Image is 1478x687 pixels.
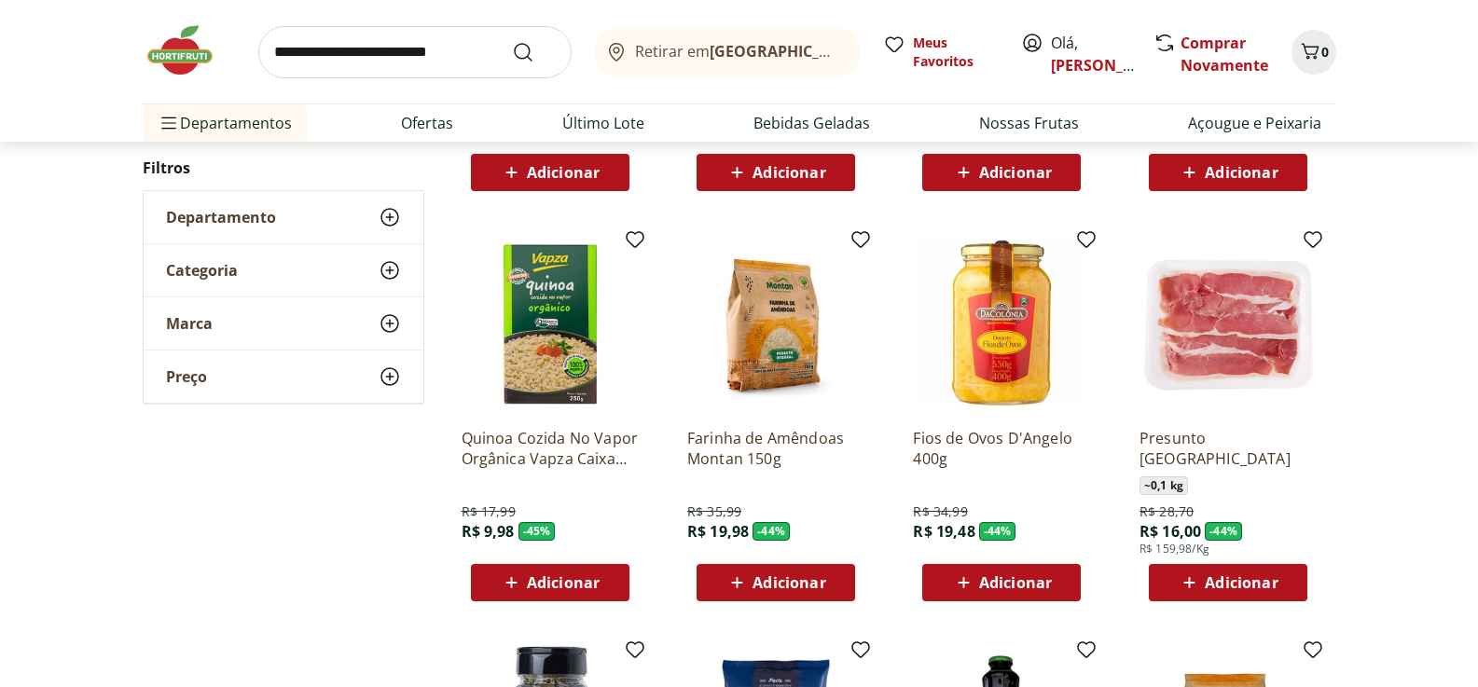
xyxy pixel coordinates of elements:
span: Adicionar [527,165,600,180]
a: Presunto [GEOGRAPHIC_DATA] [1140,428,1317,469]
button: Submit Search [512,41,557,63]
button: Adicionar [922,564,1081,601]
button: Adicionar [1149,154,1307,191]
button: Adicionar [471,154,629,191]
button: Preço [144,350,423,403]
span: Olá, [1051,32,1134,76]
span: Adicionar [1205,165,1278,180]
a: Farinha de Amêndoas Montan 150g [687,428,864,469]
a: Último Lote [562,112,644,134]
span: Retirar em [635,43,841,60]
img: Farinha de Amêndoas Montan 150g [687,236,864,413]
img: Fios de Ovos D'Angelo 400g [913,236,1090,413]
span: Adicionar [1205,575,1278,590]
span: Adicionar [527,575,600,590]
a: Nossas Frutas [979,112,1079,134]
b: [GEOGRAPHIC_DATA]/[GEOGRAPHIC_DATA] [710,41,1024,62]
button: Menu [158,101,180,145]
span: Marca [166,314,213,333]
img: Presunto Serrano Haciendas Reserva [1140,236,1317,413]
button: Adicionar [922,154,1081,191]
a: Açougue e Peixaria [1188,112,1321,134]
span: R$ 34,99 [913,502,967,521]
span: - 44 % [979,522,1016,541]
button: Categoria [144,244,423,296]
input: search [258,26,572,78]
span: ~ 0,1 kg [1140,476,1188,495]
a: Meus Favoritos [883,34,999,71]
h2: Filtros [143,149,424,186]
span: R$ 17,99 [462,502,516,521]
button: Departamento [144,191,423,243]
span: Departamento [166,208,276,227]
a: Quinoa Cozida No Vapor Orgânica Vapza Caixa 250G [462,428,639,469]
span: - 44 % [753,522,790,541]
button: Adicionar [697,154,855,191]
span: - 44 % [1205,522,1242,541]
button: Adicionar [471,564,629,601]
button: Carrinho [1292,30,1336,75]
span: Departamentos [158,101,292,145]
span: Adicionar [979,575,1052,590]
span: R$ 159,98/Kg [1140,542,1209,556]
a: Bebidas Geladas [753,112,870,134]
img: Quinoa Cozida No Vapor Orgânica Vapza Caixa 250G [462,236,639,413]
span: R$ 35,99 [687,502,741,521]
button: Adicionar [1149,564,1307,601]
span: Adicionar [979,165,1052,180]
span: Preço [166,367,207,386]
span: 0 [1321,43,1329,61]
span: Adicionar [753,165,825,180]
span: R$ 28,70 [1140,502,1194,521]
a: Comprar Novamente [1181,33,1268,76]
a: Fios de Ovos D'Angelo 400g [913,428,1090,469]
button: Marca [144,297,423,350]
span: R$ 19,48 [913,521,974,542]
button: Retirar em[GEOGRAPHIC_DATA]/[GEOGRAPHIC_DATA] [594,26,861,78]
span: R$ 9,98 [462,521,515,542]
img: Hortifruti [143,22,236,78]
span: R$ 19,98 [687,521,749,542]
span: Categoria [166,261,238,280]
span: Adicionar [753,575,825,590]
span: R$ 16,00 [1140,521,1201,542]
span: Meus Favoritos [913,34,999,71]
a: [PERSON_NAME] [1051,55,1172,76]
button: Adicionar [697,564,855,601]
a: Ofertas [401,112,453,134]
span: - 45 % [518,522,556,541]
